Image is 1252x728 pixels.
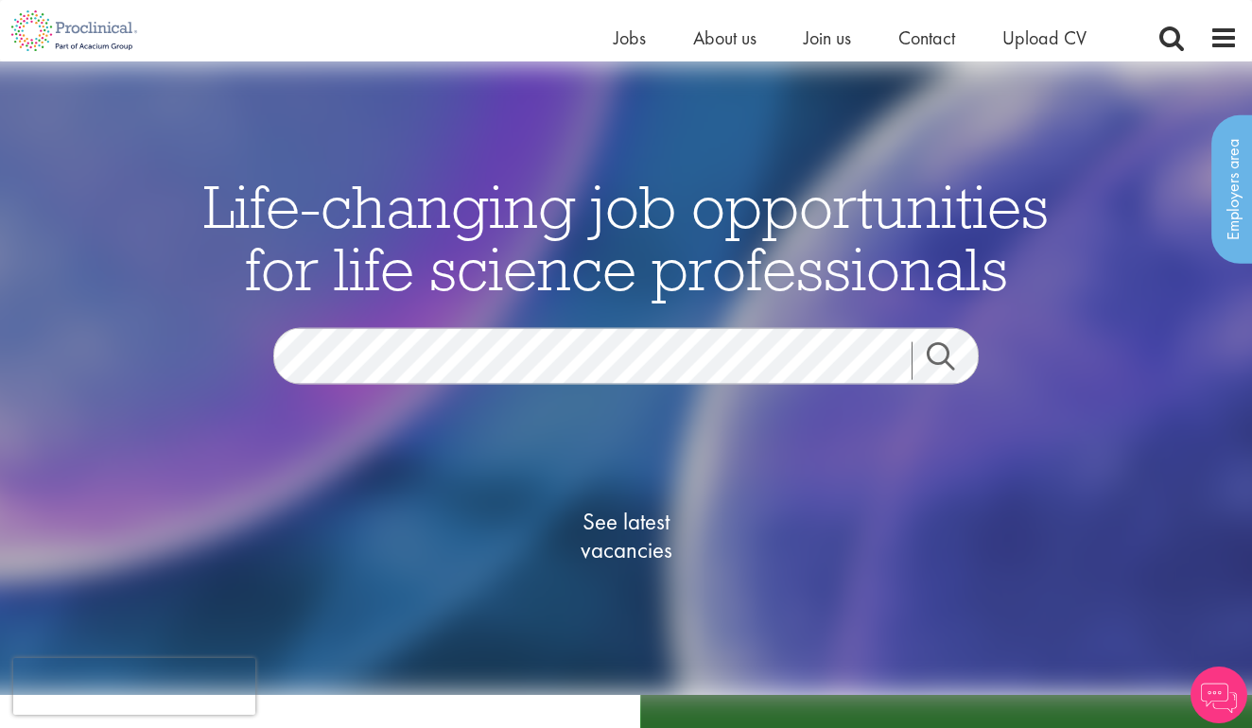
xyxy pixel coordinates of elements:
[1002,26,1087,50] a: Upload CV
[1191,667,1247,723] img: Chatbot
[912,341,993,379] a: Job search submit button
[804,26,851,50] a: Join us
[531,431,721,639] a: See latestvacancies
[203,167,1049,305] span: Life-changing job opportunities for life science professionals
[531,507,721,563] span: See latest vacancies
[614,26,646,50] a: Jobs
[693,26,756,50] a: About us
[13,658,255,715] iframe: reCAPTCHA
[898,26,955,50] a: Contact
